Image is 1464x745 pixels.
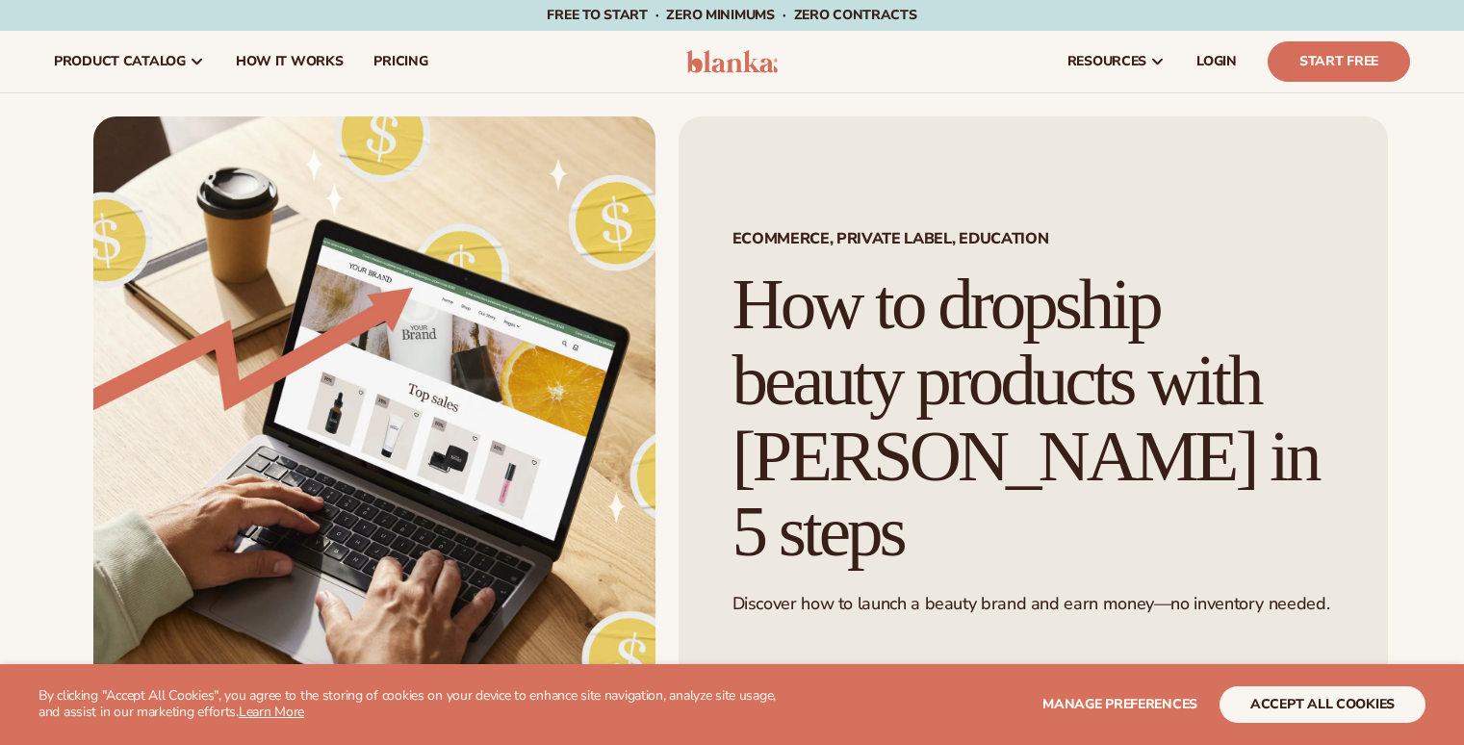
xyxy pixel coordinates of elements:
[93,116,655,738] img: Growing money with ecommerce
[373,54,427,69] span: pricing
[686,50,778,73] img: logo
[1196,54,1237,69] span: LOGIN
[54,54,186,69] span: product catalog
[732,231,1334,246] span: Ecommerce, Private Label, EDUCATION
[1181,31,1252,92] a: LOGIN
[1042,695,1197,713] span: Manage preferences
[236,54,344,69] span: How It Works
[1042,686,1197,723] button: Manage preferences
[732,593,1334,615] p: Discover how to launch a beauty brand and earn money—no inventory needed.
[1052,31,1181,92] a: resources
[1067,54,1146,69] span: resources
[1220,686,1425,723] button: accept all cookies
[39,31,220,92] a: product catalog
[732,267,1334,570] h1: How to dropship beauty products with [PERSON_NAME] in 5 steps
[1268,41,1410,82] a: Start Free
[547,6,916,24] span: Free to start · ZERO minimums · ZERO contracts
[239,703,304,721] a: Learn More
[358,31,443,92] a: pricing
[220,31,359,92] a: How It Works
[39,688,798,721] p: By clicking "Accept All Cookies", you agree to the storing of cookies on your device to enhance s...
